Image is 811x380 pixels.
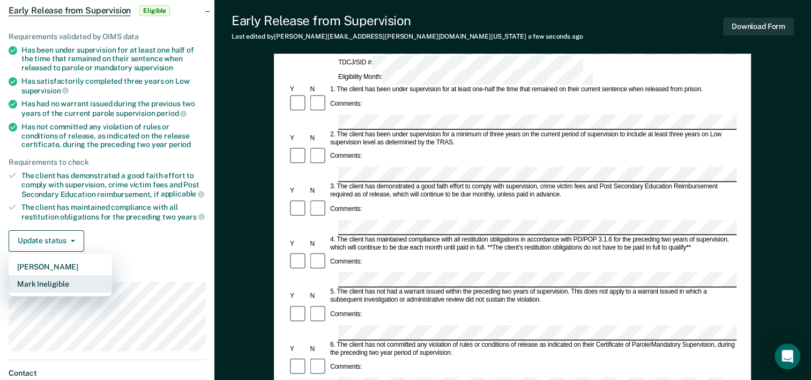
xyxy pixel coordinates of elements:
[177,213,205,221] span: years
[309,86,329,94] div: N
[309,345,329,353] div: N
[329,236,736,252] div: 4. The client has maintained compliance with all restitution obligations in accordance with PD/PO...
[775,344,800,369] div: Open Intercom Messenger
[329,100,363,108] div: Comments:
[309,240,329,248] div: N
[21,99,206,118] div: Has had no warrant issued during the previous two years of the current parole supervision
[288,86,308,94] div: Y
[329,288,736,304] div: 5. The client has not had a warrant issued within the preceding two years of supervision. This do...
[309,134,329,142] div: N
[288,240,308,248] div: Y
[21,171,206,199] div: The client has demonstrated a good faith effort to comply with supervision, crime victim fees and...
[21,77,206,95] div: Has satisfactorily completed three years on Low
[21,46,206,72] div: Has been under supervision for at least one half of the time that remained on their sentence when...
[288,345,308,353] div: Y
[723,18,794,35] button: Download Form
[329,86,736,94] div: 1. The client has been under supervision for at least one-half the time that remained on their cu...
[288,187,308,195] div: Y
[329,363,363,371] div: Comments:
[329,130,736,147] div: 2. The client has been under supervision for a minimum of three years on the current period of su...
[9,230,84,252] button: Update status
[309,187,329,195] div: N
[232,13,583,28] div: Early Release from Supervision
[21,86,69,95] span: supervision
[169,140,191,149] span: period
[528,33,583,40] span: a few seconds ago
[9,369,206,378] dt: Contact
[329,311,363,319] div: Comments:
[9,275,112,293] button: Mark Ineligible
[134,63,173,72] span: supervision
[9,258,112,275] button: [PERSON_NAME]
[329,341,736,357] div: 6. The client has not committed any violation of rules or conditions of release as indicated on t...
[21,122,206,149] div: Has not committed any violation of rules or conditions of release, as indicated on the release ce...
[157,109,187,118] span: period
[329,205,363,213] div: Comments:
[329,183,736,199] div: 3. The client has demonstrated a good faith effort to comply with supervision, crime victim fees ...
[9,32,206,41] div: Requirements validated by OIMS data
[9,158,206,167] div: Requirements to check
[337,70,594,85] div: Eligibility Month:
[309,293,329,301] div: N
[139,5,170,16] span: Eligible
[9,5,131,16] span: Early Release from Supervision
[288,134,308,142] div: Y
[329,152,363,160] div: Comments:
[161,189,204,198] span: applicable
[288,293,308,301] div: Y
[337,56,585,71] div: TDCJ/SID #:
[21,203,206,221] div: The client has maintained compliance with all restitution obligations for the preceding two
[232,33,583,40] div: Last edited by [PERSON_NAME][EMAIL_ADDRESS][PERSON_NAME][DOMAIN_NAME][US_STATE]
[329,258,363,266] div: Comments:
